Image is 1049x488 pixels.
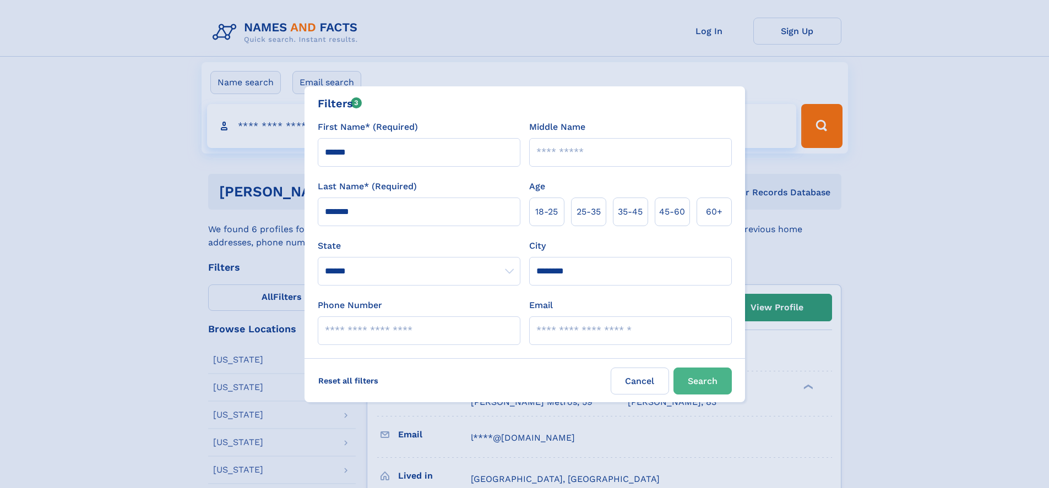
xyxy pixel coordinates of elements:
[318,299,382,312] label: Phone Number
[529,299,553,312] label: Email
[577,205,601,218] span: 25‑35
[529,180,545,193] label: Age
[611,368,669,394] label: Cancel
[318,239,520,253] label: State
[659,205,685,218] span: 45‑60
[318,180,417,193] label: Last Name* (Required)
[529,120,585,134] label: Middle Name
[529,239,546,253] label: City
[318,95,362,112] div: Filters
[318,120,418,134] label: First Name* (Required)
[618,205,643,218] span: 35‑45
[673,368,732,394] button: Search
[535,205,558,218] span: 18‑25
[311,368,385,394] label: Reset all filters
[706,205,722,218] span: 60+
